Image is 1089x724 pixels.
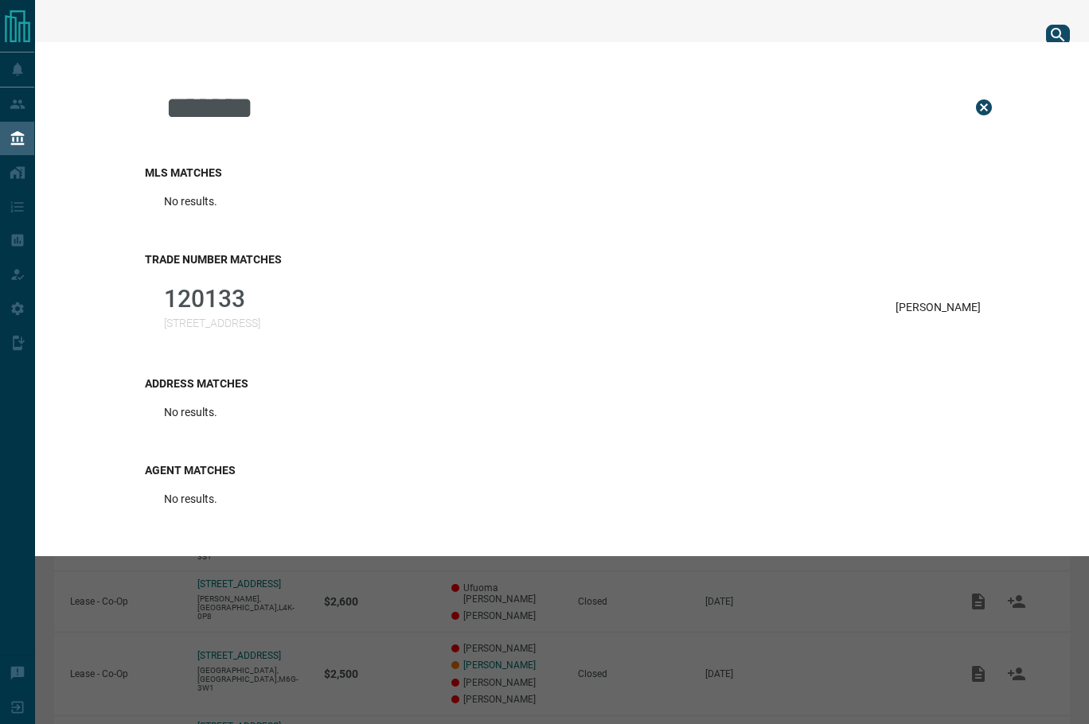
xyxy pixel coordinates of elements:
[164,285,260,313] p: 120133
[968,91,1000,123] button: Close
[896,301,981,313] p: [PERSON_NAME]
[164,406,217,418] p: No results.
[145,253,1000,266] h3: Trade Number Matches
[145,464,1000,477] h3: Agent Matches
[164,195,217,208] p: No results.
[145,166,1000,179] h3: MLS Matches
[164,317,260,329] p: [STREET_ADDRESS]
[1046,25,1070,45] button: search button
[145,377,1000,390] h3: Address Matches
[164,492,217,505] p: No results.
